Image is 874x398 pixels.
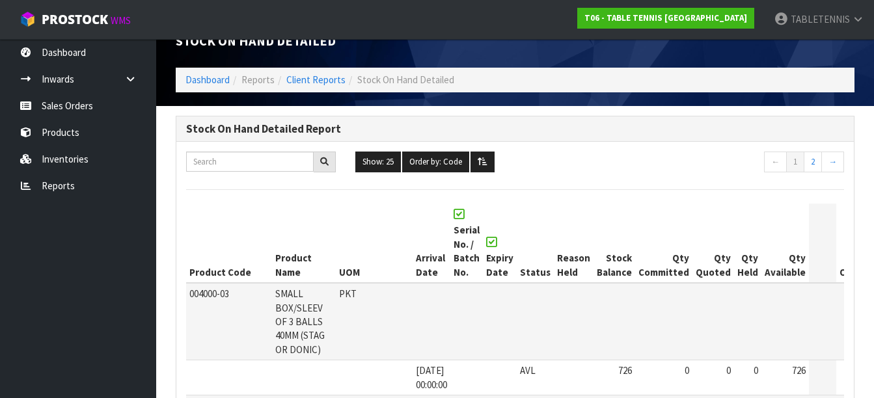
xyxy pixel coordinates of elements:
[111,14,131,27] small: WMS
[594,204,635,283] th: Stock Balance
[836,204,869,283] th: On Order
[692,204,734,283] th: Qty Quoted
[450,204,483,283] th: Serial No. / Batch No.
[520,364,536,377] span: AVL
[517,204,554,283] th: Status
[754,364,758,377] span: 0
[402,152,469,172] button: Order by: Code
[286,73,346,86] a: Client Reports
[791,13,850,25] span: TABLETENNIS
[357,73,454,86] span: Stock On Hand Detailed
[685,364,689,377] span: 0
[186,152,314,172] input: Search
[413,204,450,283] th: Arrival Date
[726,364,731,377] span: 0
[483,204,517,283] th: Expiry Date
[275,287,325,356] span: SMALL BOX/SLEEV OF 3 BALLS 40MM (STAG OR DONIC)
[416,364,447,390] span: [DATE] 00:00:00
[241,73,275,86] span: Reports
[176,33,336,49] span: Stock On Hand Detailed
[694,152,844,176] nav: Page navigation
[792,364,806,377] span: 726
[554,204,594,283] th: Reason Held
[821,152,844,172] a: →
[734,204,761,283] th: Qty Held
[339,287,357,300] span: PKT
[635,204,692,283] th: Qty Committed
[336,204,413,283] th: UOM
[189,287,229,300] span: 004000-03
[618,364,632,377] span: 726
[786,152,804,172] a: 1
[272,204,336,283] th: Product Name
[20,11,36,27] img: cube-alt.png
[584,12,747,23] strong: T06 - TABLE TENNIS [GEOGRAPHIC_DATA]
[42,11,108,28] span: ProStock
[185,73,230,86] a: Dashboard
[764,152,787,172] a: ←
[186,123,844,135] h3: Stock On Hand Detailed Report
[355,152,401,172] button: Show: 25
[186,204,272,283] th: Product Code
[761,204,809,283] th: Qty Available
[804,152,822,172] a: 2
